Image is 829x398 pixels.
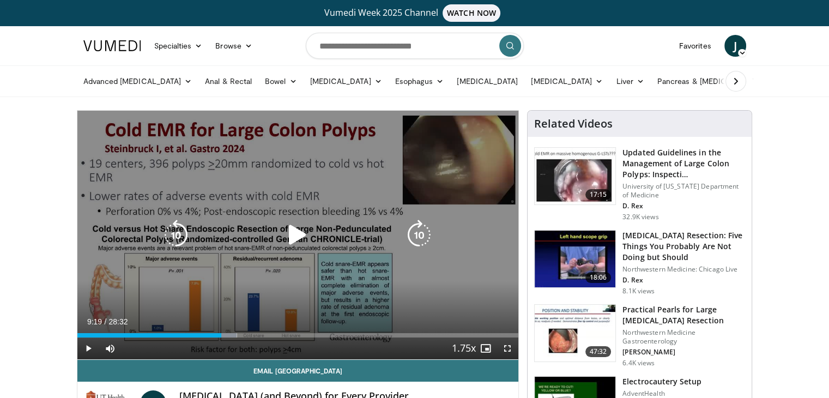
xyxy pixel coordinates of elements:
p: D. Rex [622,202,745,210]
input: Search topics, interventions [306,33,524,59]
div: Progress Bar [77,333,519,337]
video-js: Video Player [77,111,519,360]
p: Northwestern Medicine: Chicago Live [622,265,745,274]
span: WATCH NOW [443,4,500,22]
span: 18:06 [585,272,612,283]
p: 8.1K views [622,287,655,296]
img: VuMedi Logo [83,40,141,51]
p: 6.4K views [622,359,655,367]
h4: Related Videos [534,117,613,130]
a: [MEDICAL_DATA] [524,70,609,92]
p: [PERSON_NAME] [622,348,745,357]
a: [MEDICAL_DATA] [450,70,524,92]
h3: Practical Pearls for Large [MEDICAL_DATA] Resection [622,304,745,326]
a: 47:32 Practical Pearls for Large [MEDICAL_DATA] Resection Northwestern Medicine Gastroenterology ... [534,304,745,367]
h3: [MEDICAL_DATA] Resection: Five Things You Probably Are Not Doing but Should [622,230,745,263]
span: 28:32 [108,317,128,326]
span: / [105,317,107,326]
p: University of [US_STATE] Department of Medicine [622,182,745,200]
a: 18:06 [MEDICAL_DATA] Resection: Five Things You Probably Are Not Doing but Should Northwestern Me... [534,230,745,296]
button: Enable picture-in-picture mode [475,337,497,359]
p: AdventHealth [622,389,701,398]
img: 264924ef-8041-41fd-95c4-78b943f1e5b5.150x105_q85_crop-smart_upscale.jpg [535,231,615,287]
button: Playback Rate [453,337,475,359]
a: Liver [609,70,650,92]
p: D. Rex [622,276,745,285]
a: [MEDICAL_DATA] [304,70,389,92]
a: Email [GEOGRAPHIC_DATA] [77,360,519,382]
a: Bowel [258,70,303,92]
a: Esophagus [389,70,451,92]
a: 17:15 Updated Guidelines in the Management of Large Colon Polyps: Inspecti… University of [US_STA... [534,147,745,221]
a: Advanced [MEDICAL_DATA] [77,70,199,92]
a: Vumedi Week 2025 ChannelWATCH NOW [85,4,745,22]
h3: Electrocautery Setup [622,376,701,387]
span: 17:15 [585,189,612,200]
a: J [724,35,746,57]
a: Specialties [148,35,209,57]
a: Anal & Rectal [198,70,258,92]
img: dfcfcb0d-b871-4e1a-9f0c-9f64970f7dd8.150x105_q85_crop-smart_upscale.jpg [535,148,615,204]
p: Northwestern Medicine Gastroenterology [622,328,745,346]
a: Pancreas & [MEDICAL_DATA] [651,70,778,92]
button: Mute [99,337,121,359]
button: Fullscreen [497,337,518,359]
span: 47:32 [585,346,612,357]
img: 0daeedfc-011e-4156-8487-34fa55861f89.150x105_q85_crop-smart_upscale.jpg [535,305,615,361]
span: 9:19 [87,317,102,326]
button: Play [77,337,99,359]
a: Favorites [673,35,718,57]
p: 32.9K views [622,213,658,221]
h3: Updated Guidelines in the Management of Large Colon Polyps: Inspecti… [622,147,745,180]
a: Browse [209,35,259,57]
